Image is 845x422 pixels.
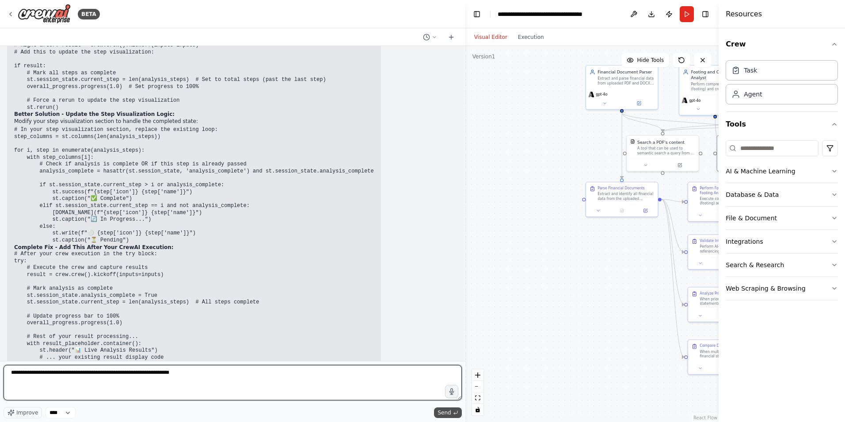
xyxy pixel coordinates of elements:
button: Improve [4,407,42,418]
div: When multiple versions of financial statements are provided ({version_comparison_files}), perform... [700,349,756,359]
button: Integrations [726,230,838,253]
div: Analyze Prior Year RollforwardWhen prior year financial statements are provided ({prior_year_file... [687,287,760,322]
div: Perform Footing and Cross-Footing AnalysisExecute comprehensive casting (footing) and cross-casti... [687,182,760,222]
span: Send [438,409,451,416]
div: BETA [78,9,100,19]
div: Crew [726,57,838,111]
code: # Right after: result = crew.crew().kickoff(inputs=inputs) # Add this to update the step visualiz... [14,42,326,110]
p: Modify your step visualization section to handle the completed state: [14,118,374,125]
span: gpt-4o [689,98,700,103]
div: Validate Internal ConsistencyPerform AI-powered cross-referencing of financial data across differ... [687,234,760,270]
div: Parse Financial DocumentsExtract and identify all financial data from the uploaded financial stat... [585,182,658,217]
button: Send [434,407,461,418]
button: Open in side panel [635,207,655,214]
div: Task [744,66,757,75]
div: Extract and identify all financial data from the uploaded financial statement documents ({file_pa... [598,192,654,201]
button: Execution [513,32,549,42]
div: Compare Document VersionsWhen multiple versions of financial statements are provided ({version_co... [687,339,760,375]
div: Tools [726,137,838,307]
div: Perform comprehensive casting (footing) and cross-casting (cross-footing) calculations on all fin... [691,82,747,91]
button: Crew [726,32,838,57]
h4: Resources [726,9,762,19]
button: Open in side panel [663,161,696,169]
span: Hide Tools [637,57,664,64]
div: A tool that can be used to semantic search a query from a PDF's content. [637,146,695,155]
img: Logo [18,4,71,24]
button: AI & Machine Learning [726,160,838,183]
strong: Better Solution - Update the Step Visualization Logic: [14,111,175,117]
button: Start a new chat [444,32,458,42]
button: fit view [472,392,483,404]
div: When prior year financial statements are provided ({prior_year_file_paths}), compare current year... [700,297,756,306]
div: Perform Footing and Cross-Footing Analysis [700,186,756,195]
div: Financial Document Parser [598,69,654,75]
div: Analyze Prior Year Rollforward [700,291,752,296]
button: Switch to previous chat [419,32,441,42]
div: Footing and Cross-Footing Analyst [691,69,747,81]
div: PDFSearchToolSearch a PDF's contentA tool that can be used to semantic search a query from a PDF'... [626,135,699,171]
g: Edge from 01fe5056-03fe-48ae-8340-bda967571df1 to ed2f5814-0cb8-4519-97e2-d3556d60fe4e [619,113,666,132]
div: Financial Document ParserExtract and parse financial data from uploaded PDF and DOCX financial st... [585,65,658,110]
button: Database & Data [726,183,838,206]
div: Extract and parse financial data from uploaded PDF and DOCX financial statements, including balan... [598,76,654,85]
button: toggle interactivity [472,404,483,415]
button: No output available [712,312,736,319]
g: Edge from 06ea3358-92b4-4daf-ac28-094335017fbc to 09b7ce1a-5435-4b69-90a5-9ec70e9c84bf [661,196,684,360]
img: PDFSearchTool [630,139,635,144]
button: Web Scraping & Browsing [726,277,838,300]
g: Edge from 01fe5056-03fe-48ae-8340-bda967571df1 to 28ced928-3865-4469-b8ac-dae5ae300fc7 [619,113,756,132]
div: Validate Internal Consistency [700,238,750,243]
span: Improve [16,409,38,416]
strong: Complete Fix - Add This After Your CrewAI Execution: [14,244,174,250]
button: No output available [609,207,634,214]
button: Visual Editor [469,32,513,42]
div: Compare Document Versions [700,343,750,348]
code: # After your crew execution in the try block: try: # Execute the crew and capture results result ... [14,251,259,388]
div: Execute comprehensive casting (footing) and cross-casting (cross-footing) validation on all ident... [700,196,756,206]
g: Edge from 06ea3358-92b4-4daf-ac28-094335017fbc to 89defd7c-df82-43d3-99a3-37575f795fa4 [661,196,684,255]
button: Search & Research [726,253,838,276]
code: # In your step visualization section, replace the existing loop: step_columns = st.columns(len(an... [14,127,374,243]
nav: breadcrumb [498,10,597,19]
a: React Flow attribution [693,415,717,420]
div: Version 1 [472,53,495,60]
span: gpt-4o [596,92,607,97]
button: zoom in [472,369,483,381]
button: Open in side panel [622,100,655,107]
g: Edge from 06ea3358-92b4-4daf-ac28-094335017fbc to 3098c5e7-94a2-4f6c-a8b9-0d693dc19049 [661,196,684,204]
button: No output available [712,260,736,267]
button: Click to speak your automation idea [445,385,458,398]
g: Edge from 01fe5056-03fe-48ae-8340-bda967571df1 to 06ea3358-92b4-4daf-ac28-094335017fbc [619,113,624,179]
button: Tools [726,112,838,137]
button: Hide Tools [621,53,670,67]
div: Agent [744,90,762,99]
div: Footing and Cross-Footing AnalystPerform comprehensive casting (footing) and cross-casting (cross... [678,65,751,115]
div: Parse Financial Documents [598,186,644,191]
button: No output available [712,212,736,219]
button: zoom out [472,381,483,392]
div: React Flow controls [472,369,483,415]
div: Perform AI-powered cross-referencing of financial data across different sections of the financial... [700,244,756,253]
div: Search a PDF's content [637,139,685,145]
button: No output available [712,365,736,372]
button: Hide right sidebar [699,8,712,20]
button: File & Document [726,207,838,230]
button: Hide left sidebar [471,8,483,20]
